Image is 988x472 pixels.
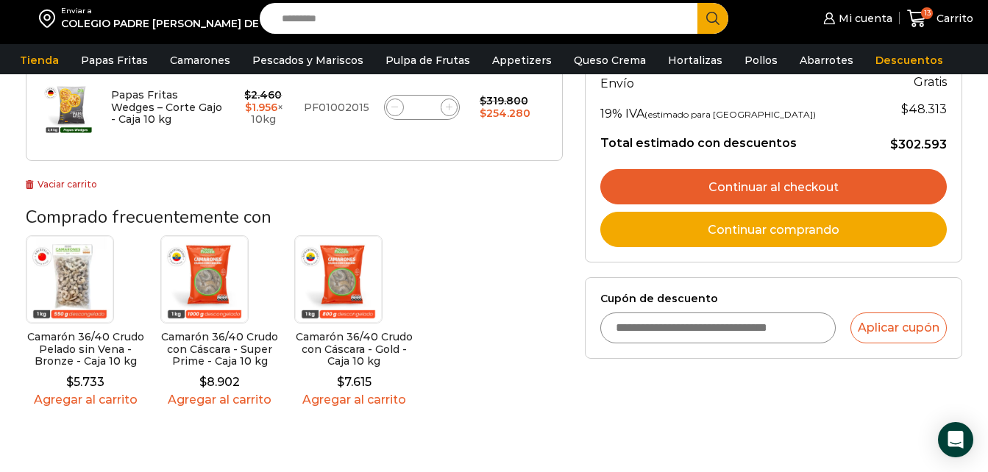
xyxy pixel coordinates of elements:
td: PF01002015 [296,69,377,146]
div: Enviar a [61,6,324,16]
a: Agregar al carrito [294,393,414,407]
label: Cupón de descuento [600,293,947,305]
bdi: 302.593 [890,137,947,151]
a: Pollos [737,46,785,74]
span: Comprado frecuentemente con [26,205,271,229]
bdi: 254.280 [480,107,530,120]
th: 19% IVA [600,95,867,124]
input: Product quantity [412,97,433,118]
a: Papas Fritas [74,46,155,74]
bdi: 5.733 [66,375,104,389]
span: $ [901,102,909,116]
th: Total estimado con descuentos [600,124,867,152]
div: Open Intercom Messenger [938,422,973,457]
button: Aplicar cupón [850,312,947,343]
a: Hortalizas [661,46,730,74]
span: $ [199,375,207,389]
a: Continuar al checkout [600,169,947,204]
bdi: 7.615 [337,375,372,389]
span: $ [480,107,486,120]
a: Queso Crema [566,46,653,74]
a: Papas Fritas Wedges – Corte Gajo - Caja 10 kg [111,88,222,126]
a: Mi cuenta [820,4,892,33]
a: Abarrotes [792,46,861,74]
th: Envío [600,69,867,95]
a: Tienda [13,46,66,74]
td: × 10kg [230,69,297,146]
strong: Gratis [914,75,947,89]
span: $ [337,375,344,389]
a: Appetizers [485,46,559,74]
span: $ [66,375,74,389]
h2: Camarón 36/40 Crudo con Cáscara - Super Prime - Caja 10 kg [160,331,280,368]
a: Camarones [163,46,238,74]
a: Vaciar carrito [26,179,97,190]
span: $ [890,137,898,151]
span: $ [244,88,251,101]
a: Pulpa de Frutas [378,46,477,74]
div: COLEGIO PADRE [PERSON_NAME] DE LOS ANDES [61,16,324,31]
bdi: 2.460 [244,88,282,101]
a: Agregar al carrito [160,393,280,407]
span: 48.313 [901,102,947,116]
span: Carrito [933,11,973,26]
a: Descuentos [868,46,950,74]
h2: Camarón 36/40 Crudo Pelado sin Vena - Bronze - Caja 10 kg [26,331,146,368]
span: Mi cuenta [835,11,892,26]
bdi: 8.902 [199,375,240,389]
small: (estimado para [GEOGRAPHIC_DATA]) [644,109,816,120]
img: address-field-icon.svg [39,6,61,31]
h2: Camarón 36/40 Crudo con Cáscara - Gold - Caja 10 kg [294,331,414,368]
a: Continuar comprando [600,212,947,247]
span: 13 [921,7,933,19]
a: 13 Carrito [907,1,973,36]
a: Agregar al carrito [26,393,146,407]
span: $ [245,101,252,114]
a: Pescados y Mariscos [245,46,371,74]
span: $ [480,94,486,107]
bdi: 319.800 [480,94,528,107]
button: Search button [697,3,728,34]
bdi: 1.956 [245,101,277,114]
